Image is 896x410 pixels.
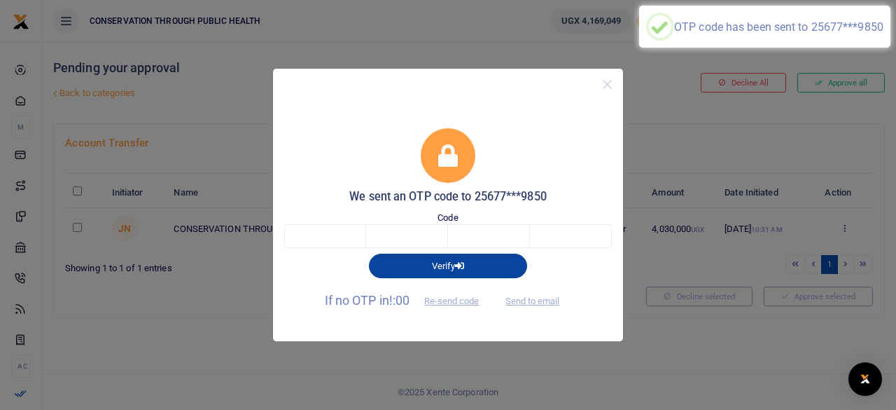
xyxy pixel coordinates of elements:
[674,20,883,34] div: OTP code has been sent to 25677***9850
[284,190,612,204] h5: We sent an OTP code to 25677***9850
[848,362,882,396] div: Open Intercom Messenger
[325,293,491,308] span: If no OTP in
[369,254,527,278] button: Verify
[389,293,409,308] span: !:00
[437,211,458,225] label: Code
[597,74,617,95] button: Close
